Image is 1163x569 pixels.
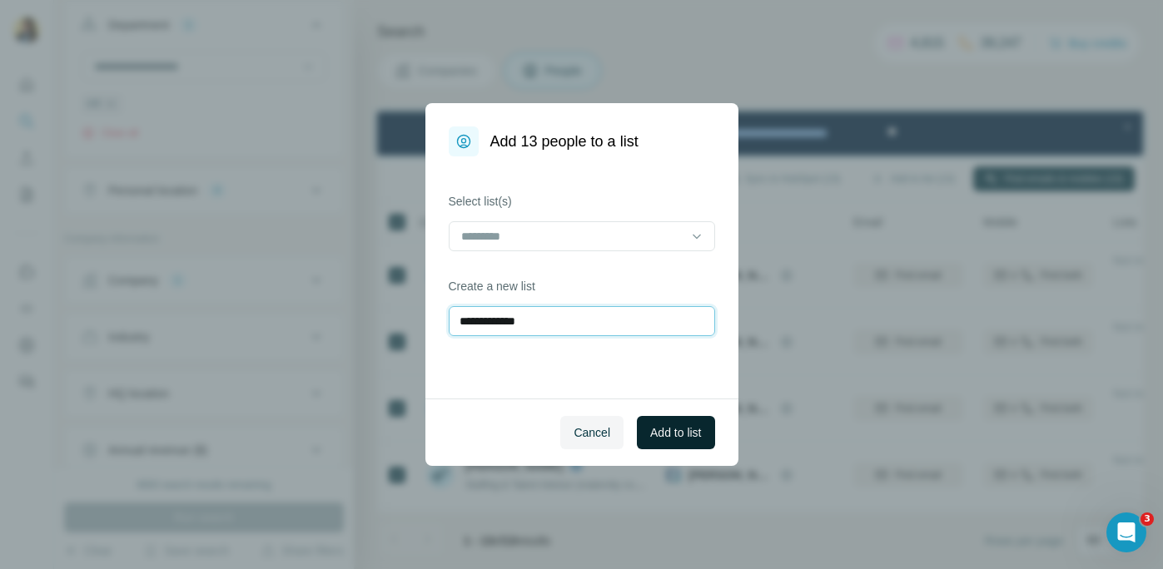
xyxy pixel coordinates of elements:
[560,416,624,449] button: Cancel
[490,130,639,153] h1: Add 13 people to a list
[637,416,714,449] button: Add to list
[449,278,715,294] label: Create a new list
[574,424,610,441] span: Cancel
[1141,512,1154,526] span: 3
[269,3,498,40] div: Watch our October Product update
[650,424,701,441] span: Add to list
[742,7,758,23] div: Close Step
[1106,512,1146,552] iframe: Intercom live chat
[449,193,715,210] label: Select list(s)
